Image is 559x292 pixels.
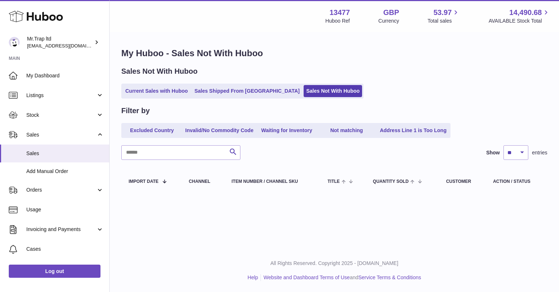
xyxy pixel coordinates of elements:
[123,124,181,137] a: Excluded Country
[304,85,362,97] a: Sales Not With Huboo
[26,226,96,233] span: Invoicing and Payments
[26,150,104,157] span: Sales
[9,265,100,278] a: Log out
[488,18,550,24] span: AVAILABLE Stock Total
[27,35,93,49] div: Mr.Trap ltd
[446,179,479,184] div: Customer
[317,124,376,137] a: Not matching
[379,18,399,24] div: Currency
[26,131,96,138] span: Sales
[433,8,452,18] span: 53.97
[183,124,256,137] a: Invalid/No Commodity Code
[326,18,350,24] div: Huboo Ref
[509,8,542,18] span: 14,490.68
[427,8,460,24] a: 53.97 Total sales
[26,72,104,79] span: My Dashboard
[26,206,104,213] span: Usage
[488,8,550,24] a: 14,490.68 AVAILABLE Stock Total
[123,85,190,97] a: Current Sales with Huboo
[121,47,547,59] h1: My Huboo - Sales Not With Huboo
[26,246,104,253] span: Cases
[27,43,107,49] span: [EMAIL_ADDRESS][DOMAIN_NAME]
[373,179,409,184] span: Quantity Sold
[377,124,449,137] a: Address Line 1 is Too Long
[248,274,258,280] a: Help
[189,179,217,184] div: Channel
[192,85,302,97] a: Sales Shipped From [GEOGRAPHIC_DATA]
[121,66,198,76] h2: Sales Not With Huboo
[26,112,96,119] span: Stock
[115,260,553,267] p: All Rights Reserved. Copyright 2025 - [DOMAIN_NAME]
[232,179,313,184] div: Item Number / Channel SKU
[532,149,547,156] span: entries
[358,274,421,280] a: Service Terms & Conditions
[261,274,421,281] li: and
[121,106,150,116] h2: Filter by
[328,179,340,184] span: Title
[9,37,20,48] img: office@grabacz.eu
[129,179,159,184] span: Import date
[26,187,96,193] span: Orders
[26,168,104,175] span: Add Manual Order
[330,8,350,18] strong: 13477
[486,149,500,156] label: Show
[263,274,350,280] a: Website and Dashboard Terms of Use
[258,124,316,137] a: Waiting for Inventory
[493,179,540,184] div: Action / Status
[427,18,460,24] span: Total sales
[26,92,96,99] span: Listings
[383,8,399,18] strong: GBP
